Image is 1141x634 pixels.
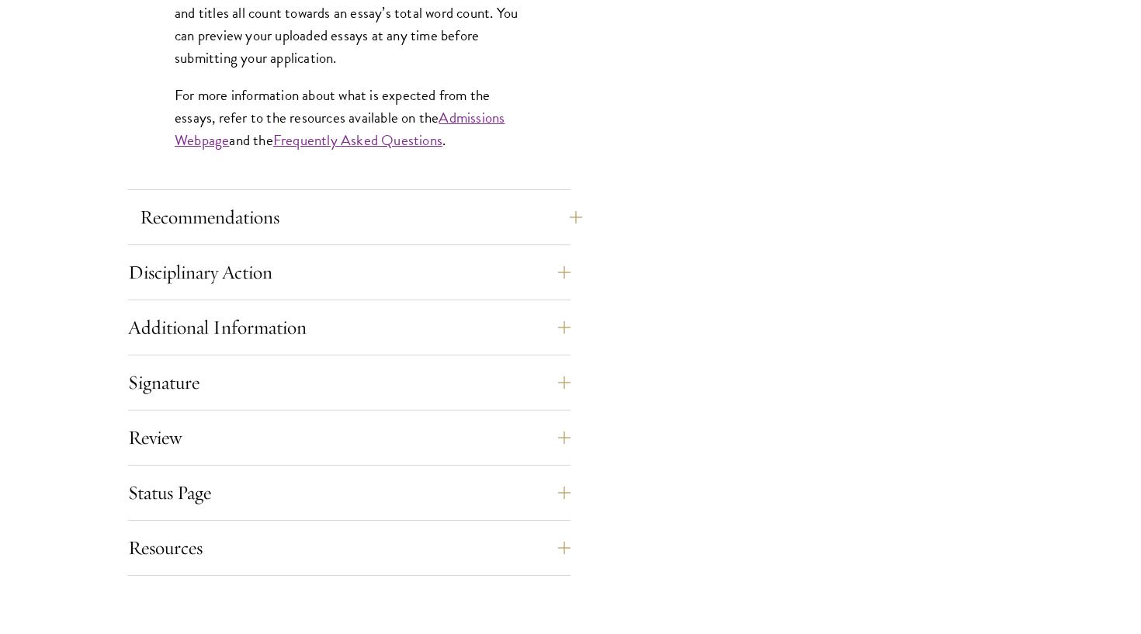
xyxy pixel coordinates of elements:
[175,106,505,151] a: Admissions Webpage
[128,254,570,291] button: Disciplinary Action
[128,309,570,346] button: Additional Information
[273,129,442,151] a: Frequently Asked Questions
[128,474,570,511] button: Status Page
[128,364,570,401] button: Signature
[128,419,570,456] button: Review
[140,199,582,236] button: Recommendations
[175,84,524,151] p: For more information about what is expected from the essays, refer to the resources available on ...
[128,529,570,566] button: Resources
